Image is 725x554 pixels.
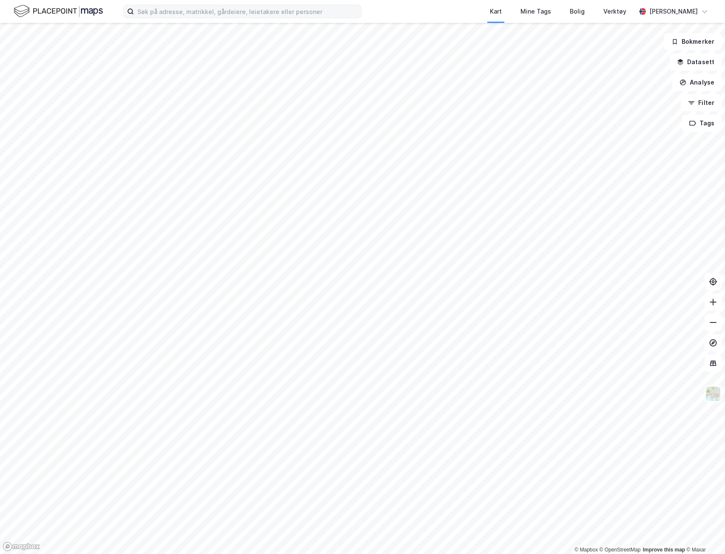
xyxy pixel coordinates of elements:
[682,513,725,554] div: Kontrollprogram for chat
[574,547,598,553] a: Mapbox
[643,547,685,553] a: Improve this map
[682,115,722,132] button: Tags
[14,4,103,19] img: logo.f888ab2527a4732fd821a326f86c7f29.svg
[134,5,361,18] input: Søk på adresse, matrikkel, gårdeiere, leietakere eller personer
[603,6,626,17] div: Verktøy
[520,6,551,17] div: Mine Tags
[3,542,40,551] a: Mapbox homepage
[682,513,725,554] iframe: Chat Widget
[664,33,722,50] button: Bokmerker
[600,547,641,553] a: OpenStreetMap
[681,94,722,111] button: Filter
[490,6,502,17] div: Kart
[672,74,722,91] button: Analyse
[649,6,698,17] div: [PERSON_NAME]
[705,386,721,402] img: Z
[670,54,722,71] button: Datasett
[570,6,585,17] div: Bolig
